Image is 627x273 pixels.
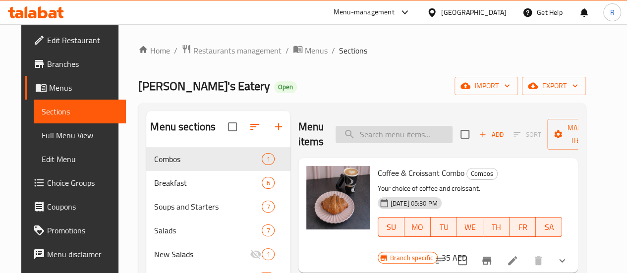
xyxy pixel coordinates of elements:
a: Sections [34,100,126,123]
span: New Salads [154,248,250,260]
div: Salads7 [146,218,290,242]
button: export [522,77,586,95]
div: New Salads1 [146,242,290,266]
a: Choice Groups [25,171,126,195]
span: Open [274,83,297,91]
div: items [262,201,274,213]
button: sort-choices [428,249,452,273]
div: [GEOGRAPHIC_DATA] [441,7,507,18]
div: Breakfast6 [146,171,290,195]
span: [DATE] 05:30 PM [387,199,442,208]
a: Menu disclaimer [25,242,126,266]
span: Add item [475,127,507,142]
span: 1 [262,250,274,259]
div: items [262,224,274,236]
span: Add [478,129,505,140]
a: Promotions [25,218,126,242]
span: Promotions [47,224,118,236]
span: Select to update [452,250,473,271]
button: TH [483,217,510,237]
button: Manage items [547,119,614,150]
div: items [262,248,274,260]
span: SU [382,220,400,234]
button: show more [550,249,574,273]
span: Select all sections [222,116,243,137]
a: Edit Menu [34,147,126,171]
span: 7 [262,226,274,235]
nav: breadcrumb [138,44,586,57]
button: SA [536,217,562,237]
li: / [174,45,177,56]
button: WE [457,217,483,237]
span: Breakfast [154,177,262,189]
span: Combos [467,168,497,179]
span: Branch specific [386,253,437,263]
div: Soups and Starters7 [146,195,290,218]
span: Menu disclaimer [47,248,118,260]
button: MO [404,217,431,237]
button: Branch-specific-item [475,249,499,273]
span: FR [513,220,532,234]
button: TU [431,217,457,237]
span: Restaurants management [193,45,282,56]
a: Restaurants management [181,44,282,57]
a: Edit menu item [507,255,518,267]
div: Soups and Starters [154,201,262,213]
div: Combos [466,168,498,180]
span: Edit Menu [42,153,118,165]
span: Sort sections [243,115,267,139]
div: Combos1 [146,147,290,171]
span: WE [461,220,479,234]
span: Sections [339,45,367,56]
span: Salads [154,224,262,236]
span: Menus [49,82,118,94]
svg: Show Choices [556,255,568,267]
div: items [262,153,274,165]
a: Home [138,45,170,56]
div: items [262,177,274,189]
button: Add [475,127,507,142]
a: Coupons [25,195,126,218]
p: Your choice of coffee and croissant. [378,182,563,195]
span: Manage items [555,122,606,147]
span: 1 [262,155,274,164]
input: search [336,126,453,143]
span: TU [435,220,453,234]
a: Edit Restaurant [25,28,126,52]
h2: Menu items [298,119,324,149]
span: [PERSON_NAME]'s Eatery [138,75,270,97]
span: Branches [47,58,118,70]
div: Menu-management [334,6,395,18]
span: 7 [262,202,274,212]
h2: Menu sections [150,119,216,134]
span: Select section first [507,127,547,142]
span: Combos [154,153,262,165]
span: SA [540,220,558,234]
span: Edit Restaurant [47,34,118,46]
li: / [332,45,335,56]
a: Branches [25,52,126,76]
button: FR [510,217,536,237]
span: import [462,80,510,92]
span: Menus [305,45,328,56]
span: Select section [455,124,475,145]
span: Full Menu View [42,129,118,141]
a: Menus [25,76,126,100]
button: SU [378,217,404,237]
a: Menus [293,44,328,57]
div: Open [274,81,297,93]
span: MO [408,220,427,234]
span: Coffee & Croissant Combo [378,165,464,180]
button: Add section [267,115,290,139]
span: Sections [42,106,118,117]
span: Choice Groups [47,177,118,189]
span: R [610,7,614,18]
img: Coffee & Croissant Combo [306,166,370,229]
li: / [285,45,289,56]
span: Coupons [47,201,118,213]
span: 6 [262,178,274,188]
svg: Inactive section [250,248,262,260]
